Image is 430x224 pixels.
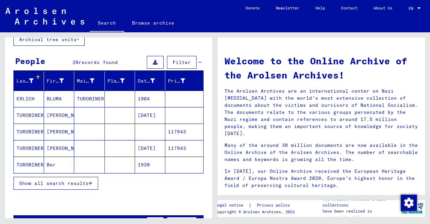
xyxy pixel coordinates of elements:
mat-cell: 1920 [135,157,165,173]
p: In [DATE], our Online Archive received the European Heritage Award / Europa Nostra Award 2020, Eu... [224,168,418,189]
mat-header-cell: Place of Birth [105,71,135,90]
img: Change consent [401,195,417,211]
mat-cell: ERLICH [14,91,44,107]
mat-cell: TUROBINER [14,157,44,173]
mat-header-cell: Maiden Name [74,71,104,90]
mat-cell: 1904 [135,91,165,107]
span: Show all search results [19,180,89,186]
p: have been realized in partnership with [322,208,399,220]
mat-cell: 117643 [165,140,203,156]
div: Prisoner # [168,75,195,86]
div: Place of Birth [107,75,135,86]
button: Show all search results [13,177,98,190]
mat-header-cell: Prisoner # [165,71,203,90]
div: Prisoner # [168,77,185,85]
p: Copyright © Arolsen Archives, 2021 [215,209,298,215]
img: yv_logo.png [399,200,425,217]
p: The Arolsen Archives are an international center on Nazi [MEDICAL_DATA] with the world’s most ext... [224,88,418,137]
mat-header-cell: Last Name [14,71,44,90]
mat-cell: BLUMA [44,91,74,107]
mat-cell: TUROBINER [14,124,44,140]
mat-cell: [PERSON_NAME] [44,107,74,123]
div: Last Name [16,75,44,86]
div: Maiden Name [77,75,104,86]
mat-header-cell: Date of Birth [135,71,165,90]
mat-cell: [DATE] [135,140,165,156]
button: Filter [167,56,197,69]
h1: Welcome to the Online Archive of the Arolsen Archives! [224,54,418,82]
div: First Name [47,75,74,86]
div: Place of Birth [107,77,125,85]
mat-cell: TUROBINER [14,140,44,156]
img: Arolsen_neg.svg [5,8,84,25]
span: 28 [73,59,79,65]
mat-cell: Ber [44,157,74,173]
span: EN [408,6,416,11]
mat-cell: [PERSON_NAME] [44,124,74,140]
div: | [215,202,298,209]
mat-cell: [PERSON_NAME] [44,140,74,156]
p: The Arolsen Archives online collections [322,196,399,208]
button: Archival tree units [13,33,85,46]
mat-cell: 117643 [165,124,203,140]
span: records found [79,59,118,65]
mat-cell: TUROBINER [14,107,44,123]
div: People [15,55,45,67]
a: Privacy policy [252,202,298,209]
a: Browse archive [124,15,182,31]
div: Date of Birth [138,75,165,86]
div: Date of Birth [138,77,155,85]
p: Many of the around 30 million documents are now available in the Online Archive of the Arolsen Ar... [224,142,418,163]
span: Filter [173,59,191,65]
mat-header-cell: First Name [44,71,74,90]
div: First Name [47,77,64,85]
mat-cell: [DATE] [135,107,165,123]
a: Legal notice [215,202,249,209]
div: Maiden Name [77,77,94,85]
mat-cell: TUROBINER [74,91,104,107]
a: Search [90,15,124,32]
div: Last Name [16,77,34,85]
